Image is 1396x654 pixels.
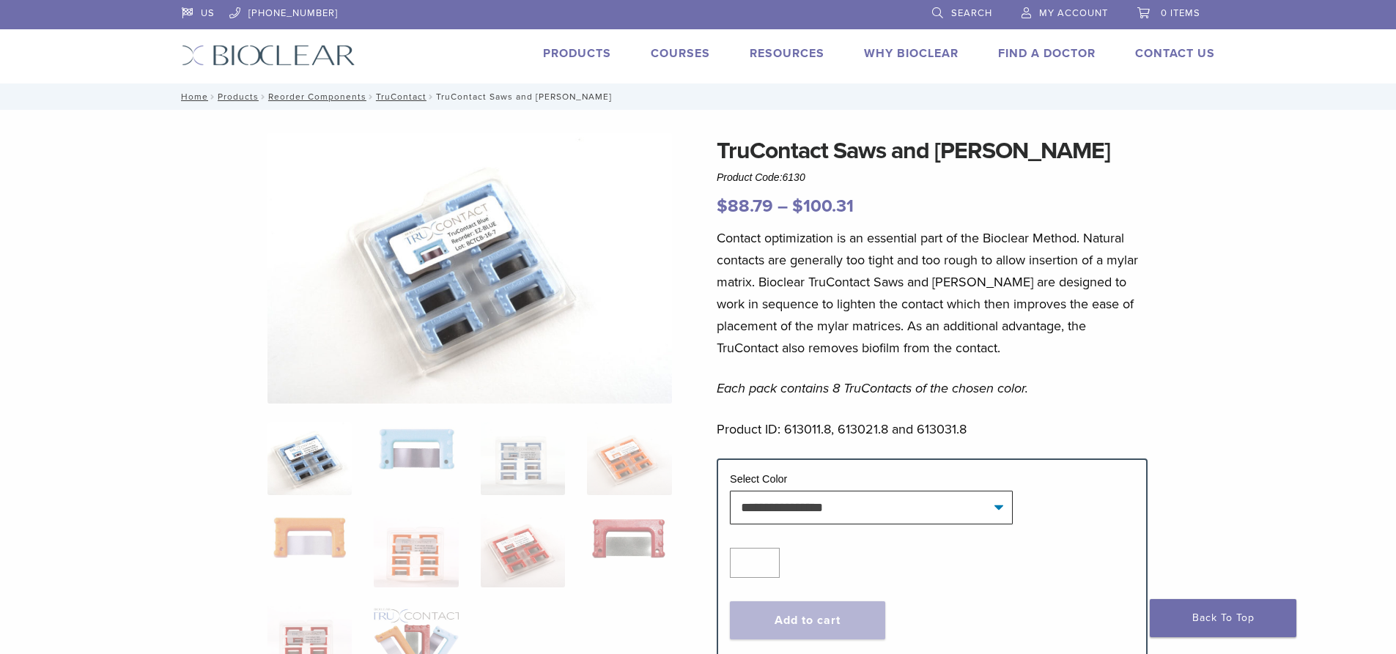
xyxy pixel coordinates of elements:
[267,422,352,495] img: TruContact-Blue-2-324x324.jpg
[267,514,352,560] img: TruContact Saws and Sanders - Image 5
[792,196,803,217] span: $
[651,46,710,61] a: Courses
[426,93,436,100] span: /
[783,171,805,183] span: 6130
[481,422,565,495] img: TruContact Saws and Sanders - Image 3
[182,45,355,66] img: Bioclear
[864,46,959,61] a: Why Bioclear
[1161,7,1200,19] span: 0 items
[208,93,218,100] span: /
[374,422,458,474] img: TruContact Saws and Sanders - Image 2
[366,93,376,100] span: /
[717,418,1148,440] p: Product ID: 613011.8, 613021.8 and 613031.8
[171,83,1226,110] nav: TruContact Saws and [PERSON_NAME]
[587,422,671,495] img: TruContact Saws and Sanders - Image 4
[750,46,824,61] a: Resources
[717,171,805,183] span: Product Code:
[268,92,366,102] a: Reorder Components
[543,46,611,61] a: Products
[717,227,1148,359] p: Contact optimization is an essential part of the Bioclear Method. Natural contacts are generally ...
[1135,46,1215,61] a: Contact Us
[792,196,854,217] bdi: 100.31
[218,92,259,102] a: Products
[267,133,672,404] img: TruContact-Blue-2
[717,196,773,217] bdi: 88.79
[587,514,671,563] img: TruContact Saws and Sanders - Image 8
[259,93,268,100] span: /
[717,380,1028,396] em: Each pack contains 8 TruContacts of the chosen color.
[177,92,208,102] a: Home
[1150,599,1296,637] a: Back To Top
[376,92,426,102] a: TruContact
[730,473,787,485] label: Select Color
[951,7,992,19] span: Search
[717,133,1148,168] h1: TruContact Saws and [PERSON_NAME]
[1039,7,1108,19] span: My Account
[374,514,458,587] img: TruContact Saws and Sanders - Image 6
[998,46,1096,61] a: Find A Doctor
[717,196,728,217] span: $
[778,196,788,217] span: –
[481,514,565,587] img: TruContact Saws and Sanders - Image 7
[730,601,885,639] button: Add to cart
